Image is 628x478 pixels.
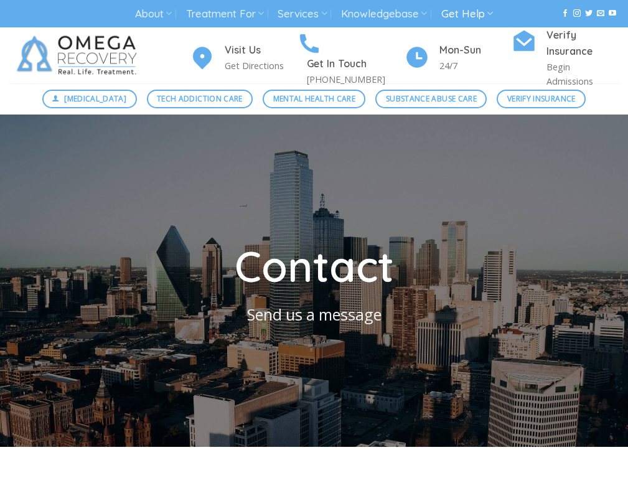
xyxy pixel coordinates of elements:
[9,27,149,83] img: Omega Recovery
[386,93,477,105] span: Substance Abuse Care
[439,59,512,73] p: 24/7
[42,90,137,108] a: [MEDICAL_DATA]
[135,2,172,26] a: About
[297,29,404,87] a: Get In Touch [PHONE_NUMBER]
[597,9,604,18] a: Send us an email
[263,90,365,108] a: Mental Health Care
[546,27,619,60] h4: Verify Insurance
[307,72,404,87] p: [PHONE_NUMBER]
[157,93,243,105] span: Tech Addiction Care
[147,90,253,108] a: Tech Addiction Care
[609,9,616,18] a: Follow on YouTube
[375,90,487,108] a: Substance Abuse Care
[225,42,297,59] h4: Visit Us
[186,2,264,26] a: Treatment For
[497,90,586,108] a: Verify Insurance
[247,304,382,325] span: Send us a message
[64,93,126,105] span: [MEDICAL_DATA]
[235,240,394,293] span: Contact
[225,59,297,73] p: Get Directions
[441,2,493,26] a: Get Help
[341,2,427,26] a: Knowledgebase
[439,42,512,59] h4: Mon-Sun
[307,56,404,72] h4: Get In Touch
[190,42,297,73] a: Visit Us Get Directions
[512,27,619,88] a: Verify Insurance Begin Admissions
[273,93,355,105] span: Mental Health Care
[507,93,576,105] span: Verify Insurance
[278,2,327,26] a: Services
[546,60,619,88] p: Begin Admissions
[573,9,581,18] a: Follow on Instagram
[585,9,593,18] a: Follow on Twitter
[561,9,569,18] a: Follow on Facebook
